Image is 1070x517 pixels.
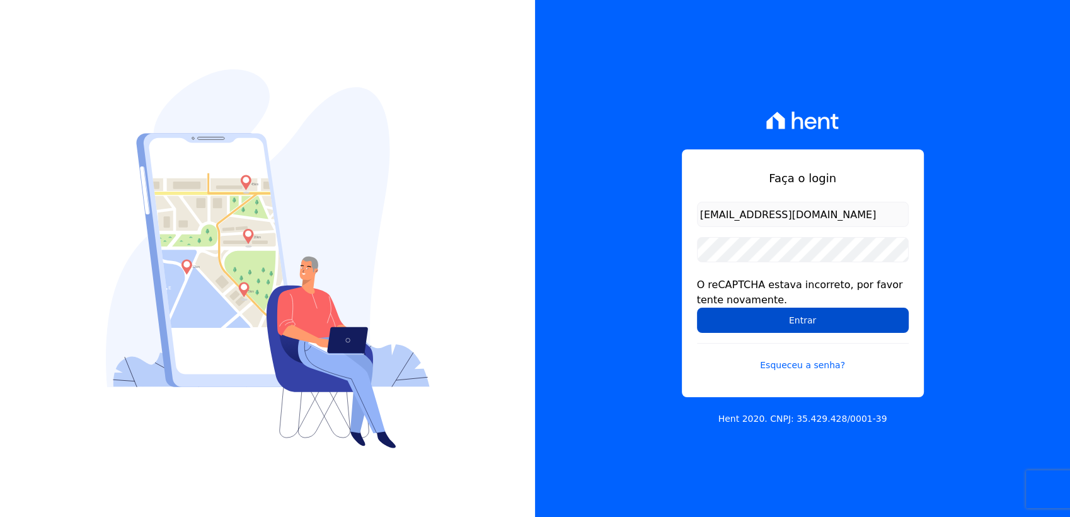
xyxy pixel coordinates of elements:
input: Email [697,202,909,227]
h1: Faça o login [697,170,909,187]
img: Login [106,69,430,448]
input: Entrar [697,308,909,333]
div: O reCAPTCHA estava incorreto, por favor tente novamente. [697,277,909,308]
p: Hent 2020. CNPJ: 35.429.428/0001-39 [718,412,887,426]
a: Esqueceu a senha? [697,343,909,372]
